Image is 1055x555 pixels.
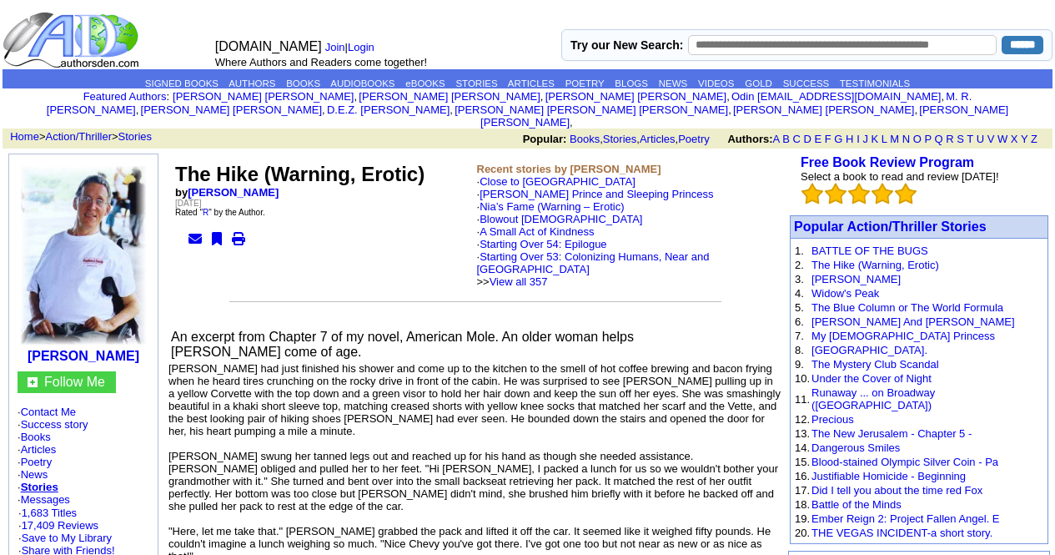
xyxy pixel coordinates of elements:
[795,358,804,371] font: 9.
[862,133,868,145] a: J
[795,273,804,285] font: 3.
[477,200,710,288] font: ·
[480,175,636,188] a: Close to [GEOGRAPHIC_DATA]
[10,130,39,143] a: Home
[811,315,1014,328] a: [PERSON_NAME] And [PERSON_NAME]
[811,245,928,257] a: BATTLE OF THE BUGS
[811,456,998,468] a: Blood-stained Olympic Silver Coin - Pa
[44,375,105,389] font: Follow Me
[480,225,594,238] a: A Small Act of Kindness
[731,90,941,103] a: Odin [EMAIL_ADDRESS][DOMAIN_NAME]
[145,78,219,88] a: SIGNED BOOKS
[348,41,374,53] a: Login
[455,103,728,116] a: [PERSON_NAME] [PERSON_NAME] [PERSON_NAME]
[825,183,847,204] img: bigemptystars.png
[795,287,804,300] font: 4.
[997,133,1007,145] a: W
[477,225,710,288] font: ·
[811,301,1003,314] a: The Blue Column or The World Formula
[359,90,540,103] a: [PERSON_NAME] [PERSON_NAME]
[573,119,575,128] font: i
[795,512,810,525] font: 19.
[28,377,38,387] img: gc.jpg
[480,188,713,200] a: [PERSON_NAME] Prince and Sleeping Princess
[141,103,322,116] a: [PERSON_NAME] [PERSON_NAME]
[21,431,51,443] a: Books
[523,133,567,145] b: Popular:
[730,93,731,102] font: i
[795,498,810,511] font: 18.
[21,166,146,345] img: 3918.JPG
[480,103,1008,129] a: [PERSON_NAME] [PERSON_NAME]
[698,78,734,88] a: VIDEOS
[545,90,726,103] a: [PERSON_NAME] [PERSON_NAME]
[811,358,938,371] a: The Mystery Club Scandal
[773,133,780,145] a: A
[21,493,70,506] a: Messages
[957,133,964,145] a: S
[801,155,974,169] b: Free Book Review Program
[794,219,987,234] font: Popular Action/Thriller Stories
[882,133,887,145] a: L
[795,456,810,468] font: 15.
[22,507,78,519] a: 1,683 Titles
[508,78,555,88] a: ARTICLES
[782,133,790,145] a: B
[175,186,279,199] b: by
[811,259,939,271] a: The Hike (Warning, Erotic)
[825,133,831,145] a: F
[795,470,810,482] font: 16.
[731,106,733,115] font: i
[801,183,823,204] img: bigemptystars.png
[872,183,893,204] img: bigemptystars.png
[477,188,714,288] font: ·
[946,133,953,145] a: R
[801,170,999,183] font: Select a book to read and review [DATE]!
[848,183,870,204] img: bigemptystars.png
[286,78,320,88] a: BOOKS
[795,245,804,257] font: 1.
[325,41,380,53] font: |
[913,133,922,145] a: O
[811,344,927,356] a: [GEOGRAPHIC_DATA].
[640,133,676,145] a: Articles
[327,103,450,116] a: D.E.Z. [PERSON_NAME]
[795,527,810,539] font: 20.
[977,133,984,145] a: U
[795,484,810,497] font: 17.
[3,11,143,69] img: logo_ad.gif
[811,287,879,300] a: Widow's Peak
[783,78,830,88] a: SUCCESS
[455,78,497,88] a: STORIES
[834,133,842,145] a: G
[405,78,445,88] a: eBOOKS
[811,527,992,539] a: THE VEGAS INCIDENT-a short story.
[814,133,821,145] a: E
[846,133,853,145] a: H
[745,78,772,88] a: GOLD
[480,213,642,225] a: Blowout [DEMOGRAPHIC_DATA]
[934,133,942,145] a: Q
[28,349,139,363] b: [PERSON_NAME]
[171,330,634,359] font: An excerpt from Chapter 7 of my novel, American Mole. An older woman helps [PERSON_NAME] come of ...
[83,90,167,103] a: Featured Authors
[138,106,140,115] font: i
[325,106,327,115] font: i
[4,130,152,143] font: > >
[490,275,548,288] a: View all 357
[811,484,982,497] a: Did I tell you about the time red Fox
[22,532,112,544] a: Save to My Library
[570,133,600,145] a: Books
[570,38,683,52] label: Try our New Search:
[1031,133,1037,145] a: Z
[477,175,714,288] font: ·
[795,441,810,454] font: 14.
[477,213,710,288] font: ·
[18,493,70,506] font: ·
[811,441,900,454] a: Dangerous Smiles
[944,93,946,102] font: i
[21,456,53,468] a: Poetry
[21,418,88,431] a: Success story
[615,78,648,88] a: BLOGS
[175,208,265,217] font: Rated " " by the Author.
